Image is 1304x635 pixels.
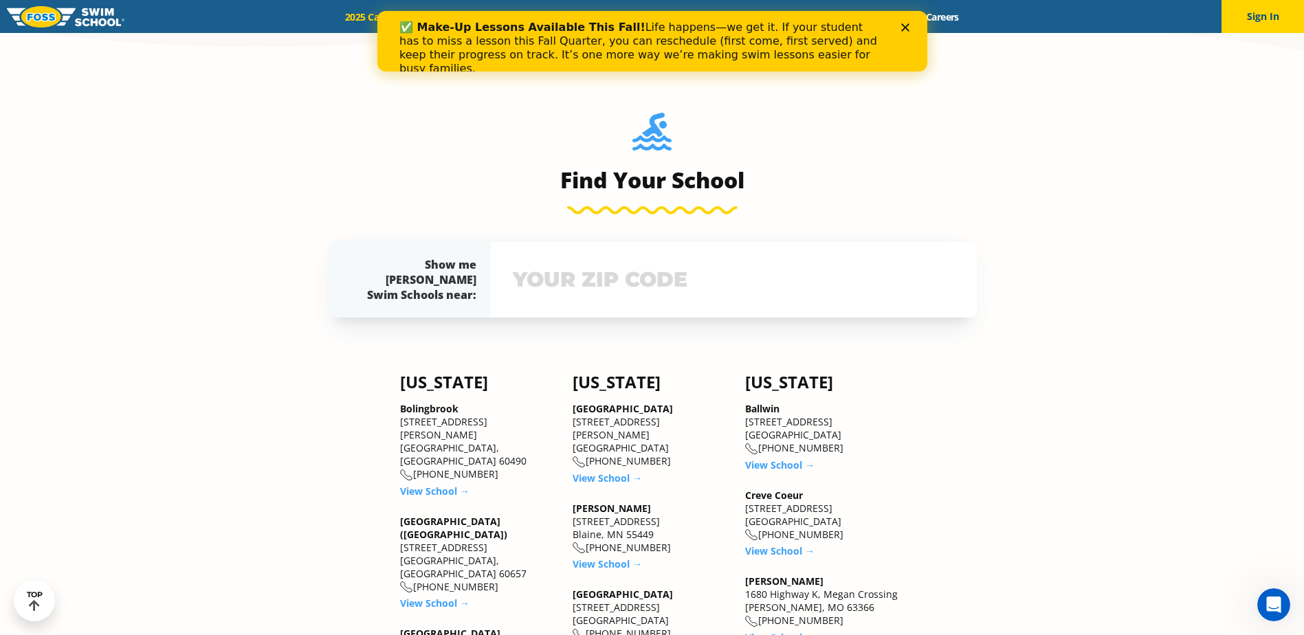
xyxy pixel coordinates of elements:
[745,458,815,471] a: View School →
[573,402,673,415] a: [GEOGRAPHIC_DATA]
[22,10,506,65] div: Life happens—we get it. If your student has to miss a lesson this Fall Quarter, you can reschedul...
[22,10,268,23] b: ✅ Make-Up Lessons Available This Fall!
[632,113,672,159] img: Foss-Location-Swimming-Pool-Person.svg
[573,502,651,515] a: [PERSON_NAME]
[333,10,419,23] a: 2025 Calendar
[509,260,958,300] input: YOUR ZIP CODE
[573,402,731,468] div: [STREET_ADDRESS][PERSON_NAME] [GEOGRAPHIC_DATA] [PHONE_NUMBER]
[745,544,815,557] a: View School →
[7,6,124,27] img: FOSS Swim School Logo
[745,402,904,455] div: [STREET_ADDRESS] [GEOGRAPHIC_DATA] [PHONE_NUMBER]
[745,575,904,627] div: 1680 Highway K, Megan Crossing [PERSON_NAME], MO 63366 [PHONE_NUMBER]
[745,402,780,415] a: Ballwin
[914,10,971,23] a: Careers
[355,257,476,302] div: Show me [PERSON_NAME] Swim Schools near:
[573,502,731,555] div: [STREET_ADDRESS] Blaine, MN 55449 [PHONE_NUMBER]
[400,597,469,610] a: View School →
[745,489,904,542] div: [STREET_ADDRESS] [GEOGRAPHIC_DATA] [PHONE_NUMBER]
[573,588,673,601] a: [GEOGRAPHIC_DATA]
[400,372,559,392] h4: [US_STATE]
[745,372,904,392] h4: [US_STATE]
[419,10,477,23] a: Schools
[745,489,803,502] a: Creve Coeur
[328,166,977,194] h3: Find Your School
[400,515,559,594] div: [STREET_ADDRESS] [GEOGRAPHIC_DATA], [GEOGRAPHIC_DATA] 60657 [PHONE_NUMBER]
[400,581,413,593] img: location-phone-o-icon.svg
[870,10,914,23] a: Blog
[573,542,586,554] img: location-phone-o-icon.svg
[1257,588,1290,621] iframe: Intercom live chat
[745,529,758,541] img: location-phone-o-icon.svg
[524,12,538,21] div: Close
[400,515,507,541] a: [GEOGRAPHIC_DATA] ([GEOGRAPHIC_DATA])
[745,616,758,627] img: location-phone-o-icon.svg
[400,484,469,498] a: View School →
[477,10,597,23] a: Swim Path® Program
[573,372,731,392] h4: [US_STATE]
[377,11,927,71] iframe: Intercom live chat banner
[745,443,758,455] img: location-phone-o-icon.svg
[27,590,43,612] div: TOP
[573,471,642,484] a: View School →
[573,456,586,468] img: location-phone-o-icon.svg
[573,557,642,570] a: View School →
[725,10,871,23] a: Swim Like [PERSON_NAME]
[400,469,413,481] img: location-phone-o-icon.svg
[400,402,559,481] div: [STREET_ADDRESS][PERSON_NAME] [GEOGRAPHIC_DATA], [GEOGRAPHIC_DATA] 60490 [PHONE_NUMBER]
[745,575,824,588] a: [PERSON_NAME]
[400,402,458,415] a: Bolingbrook
[597,10,725,23] a: About [PERSON_NAME]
